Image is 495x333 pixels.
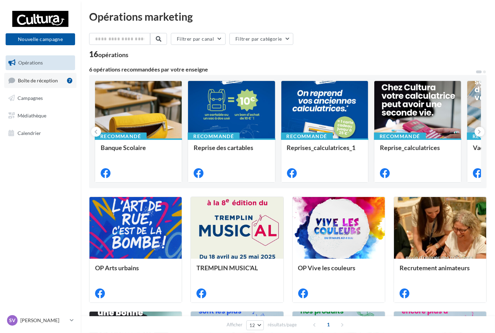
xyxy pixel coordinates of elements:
span: Reprises_calculatrices_1 [287,144,356,151]
div: 7 [67,78,72,83]
div: Recommandé [95,132,147,140]
span: SV [9,317,15,324]
span: Médiathèque [18,113,46,118]
span: 12 [249,322,255,328]
a: Calendrier [4,126,76,141]
div: Opérations marketing [89,11,487,22]
span: Reprise_calculatrices [380,144,440,151]
span: OP Arts urbains [95,264,139,272]
span: Campagnes [18,95,43,101]
div: Recommandé [188,132,240,140]
button: Filtrer par catégorie [229,33,293,45]
div: 16 [89,50,128,58]
a: SV [PERSON_NAME] [6,314,75,327]
div: 6 opérations recommandées par votre enseigne [89,67,475,72]
div: Recommandé [281,132,333,140]
span: OP Vive les couleurs [298,264,356,272]
span: 1 [323,319,334,330]
span: Reprise des cartables [194,144,253,151]
button: Filtrer par canal [171,33,226,45]
p: [PERSON_NAME] [20,317,67,324]
span: résultats/page [268,321,297,328]
a: Boîte de réception7 [4,73,76,88]
button: 12 [246,320,264,330]
div: Recommandé [374,132,426,140]
span: TREMPLIN MUSIC'AL [196,264,258,272]
button: Nouvelle campagne [6,33,75,45]
span: Afficher [227,321,242,328]
div: opérations [98,52,128,58]
span: Opérations [18,60,43,66]
a: Opérations [4,55,76,70]
a: Campagnes [4,91,76,106]
span: Banque Scolaire [101,144,146,151]
a: Médiathèque [4,108,76,123]
span: Boîte de réception [18,77,58,83]
span: Calendrier [18,130,41,136]
span: Recrutement animateurs [400,264,470,272]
